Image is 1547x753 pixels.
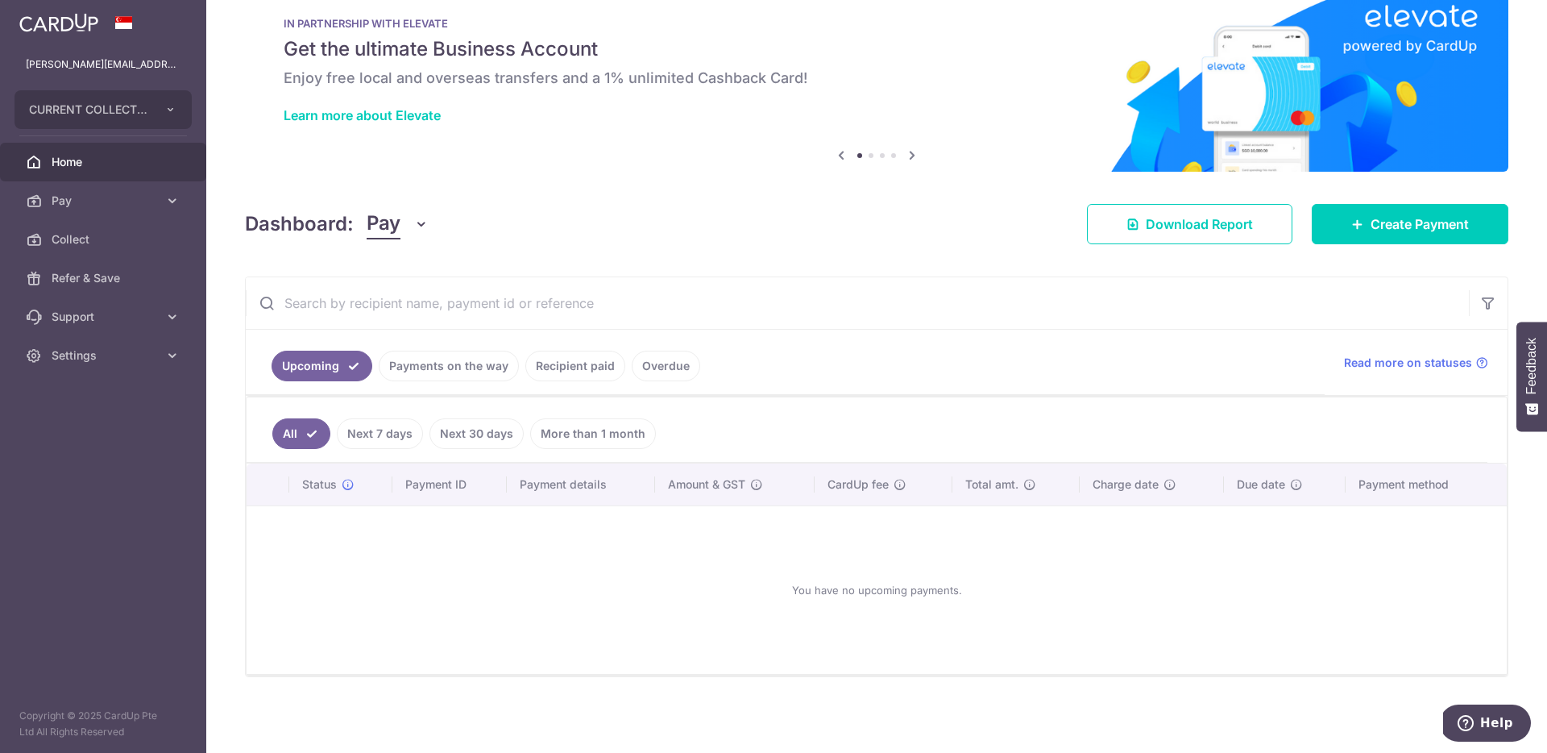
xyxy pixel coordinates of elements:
a: More than 1 month [530,418,656,449]
span: Charge date [1093,476,1159,493]
span: Total amt. [965,476,1018,493]
iframe: Opens a widget where you can find more information [1443,705,1531,745]
span: Read more on statuses [1344,355,1472,371]
a: Overdue [632,351,700,381]
span: Due date [1237,476,1285,493]
th: Payment details [507,464,655,505]
span: Pay [367,209,400,239]
a: All [272,418,330,449]
a: Create Payment [1312,204,1508,244]
p: [PERSON_NAME][EMAIL_ADDRESS][DOMAIN_NAME] [26,56,180,73]
a: Read more on statuses [1344,355,1488,371]
h5: Get the ultimate Business Account [284,36,1470,62]
button: Pay [367,209,429,239]
span: Pay [52,193,158,209]
div: You have no upcoming payments. [266,519,1487,661]
span: CURRENT COLLECTIVE PTE. LTD. [29,102,148,118]
th: Payment ID [392,464,507,505]
a: Next 30 days [429,418,524,449]
span: Feedback [1524,338,1539,394]
button: CURRENT COLLECTIVE PTE. LTD. [15,90,192,129]
h6: Enjoy free local and overseas transfers and a 1% unlimited Cashback Card! [284,69,1470,88]
a: Learn more about Elevate [284,107,441,123]
img: CardUp [19,13,98,32]
span: CardUp fee [827,476,889,493]
span: Create Payment [1371,214,1469,234]
a: Next 7 days [337,418,423,449]
span: Home [52,154,158,170]
a: Recipient paid [525,351,625,381]
input: Search by recipient name, payment id or reference [246,277,1469,329]
button: Feedback - Show survey [1516,322,1547,431]
th: Payment method [1346,464,1507,505]
span: Status [302,476,337,493]
a: Download Report [1087,204,1292,244]
span: Refer & Save [52,270,158,286]
p: IN PARTNERSHIP WITH ELEVATE [284,17,1470,30]
a: Payments on the way [379,351,519,381]
span: Settings [52,347,158,364]
h4: Dashboard: [245,210,354,239]
span: Download Report [1146,214,1253,234]
span: Amount & GST [668,476,745,493]
span: Collect [52,231,158,248]
a: Upcoming [272,351,372,381]
span: Support [52,309,158,325]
